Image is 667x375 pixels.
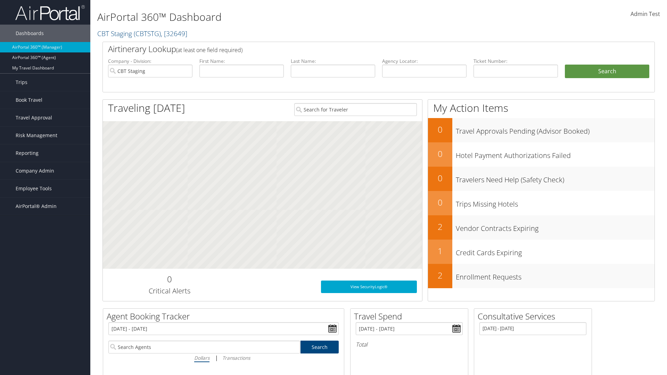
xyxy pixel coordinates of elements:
[356,341,463,348] h6: Total
[382,58,467,65] label: Agency Locator:
[428,269,452,281] h2: 2
[16,25,44,42] span: Dashboards
[631,3,660,25] a: Admin Test
[428,167,654,191] a: 0Travelers Need Help (Safety Check)
[108,341,300,353] input: Search Agents
[456,172,654,185] h3: Travelers Need Help (Safety Check)
[631,10,660,18] span: Admin Test
[474,58,558,65] label: Ticket Number:
[108,101,185,115] h1: Traveling [DATE]
[97,10,472,24] h1: AirPortal 360™ Dashboard
[16,91,42,109] span: Book Travel
[108,43,603,55] h2: Airtinerary Lookup
[428,101,654,115] h1: My Action Items
[428,245,452,257] h2: 1
[428,221,452,233] h2: 2
[428,240,654,264] a: 1Credit Cards Expiring
[108,286,231,296] h3: Critical Alerts
[456,244,654,258] h3: Credit Cards Expiring
[428,142,654,167] a: 0Hotel Payment Authorizations Failed
[428,191,654,215] a: 0Trips Missing Hotels
[108,273,231,285] h2: 0
[108,353,339,362] div: |
[428,124,452,135] h2: 0
[428,197,452,208] h2: 0
[478,310,592,322] h2: Consultative Services
[456,123,654,136] h3: Travel Approvals Pending (Advisor Booked)
[428,264,654,288] a: 2Enrollment Requests
[16,198,57,215] span: AirPortal® Admin
[456,147,654,160] h3: Hotel Payment Authorizations Failed
[16,127,57,144] span: Risk Management
[107,310,344,322] h2: Agent Booking Tracker
[161,29,187,38] span: , [ 32649 ]
[300,341,339,353] a: Search
[16,162,54,180] span: Company Admin
[134,29,161,38] span: ( CBTSTG )
[354,310,468,322] h2: Travel Spend
[428,215,654,240] a: 2Vendor Contracts Expiring
[199,58,284,65] label: First Name:
[456,269,654,282] h3: Enrollment Requests
[108,58,192,65] label: Company - Division:
[456,196,654,209] h3: Trips Missing Hotels
[16,144,39,162] span: Reporting
[294,103,417,116] input: Search for Traveler
[321,281,417,293] a: View SecurityLogic®
[176,46,242,54] span: (at least one field required)
[15,5,85,21] img: airportal-logo.png
[428,118,654,142] a: 0Travel Approvals Pending (Advisor Booked)
[16,109,52,126] span: Travel Approval
[222,355,250,361] i: Transactions
[97,29,187,38] a: CBT Staging
[291,58,375,65] label: Last Name:
[194,355,209,361] i: Dollars
[16,74,27,91] span: Trips
[16,180,52,197] span: Employee Tools
[456,220,654,233] h3: Vendor Contracts Expiring
[428,172,452,184] h2: 0
[428,148,452,160] h2: 0
[565,65,649,78] button: Search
